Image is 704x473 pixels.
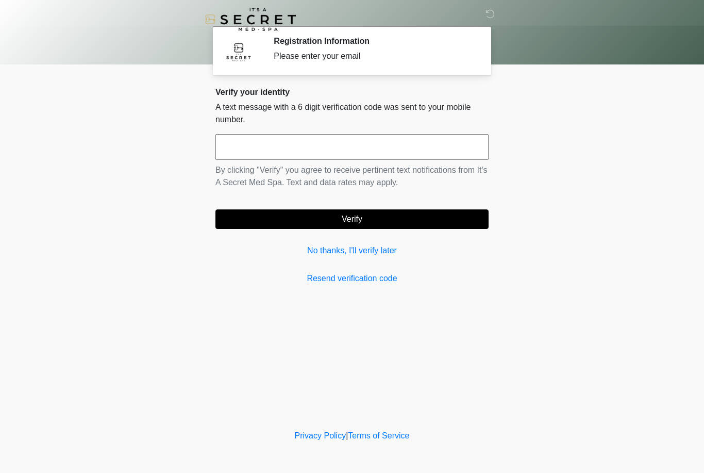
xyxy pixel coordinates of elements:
img: Agent Avatar [223,36,254,67]
a: Resend verification code [215,272,489,285]
div: Please enter your email [274,50,473,62]
p: A text message with a 6 digit verification code was sent to your mobile number. [215,101,489,126]
img: It's A Secret Med Spa Logo [205,8,296,31]
button: Verify [215,209,489,229]
p: By clicking "Verify" you agree to receive pertinent text notifications from It's A Secret Med Spa... [215,164,489,189]
h2: Registration Information [274,36,473,46]
a: Privacy Policy [295,431,346,440]
a: No thanks, I'll verify later [215,244,489,257]
a: Terms of Service [348,431,409,440]
h2: Verify your identity [215,87,489,97]
a: | [346,431,348,440]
